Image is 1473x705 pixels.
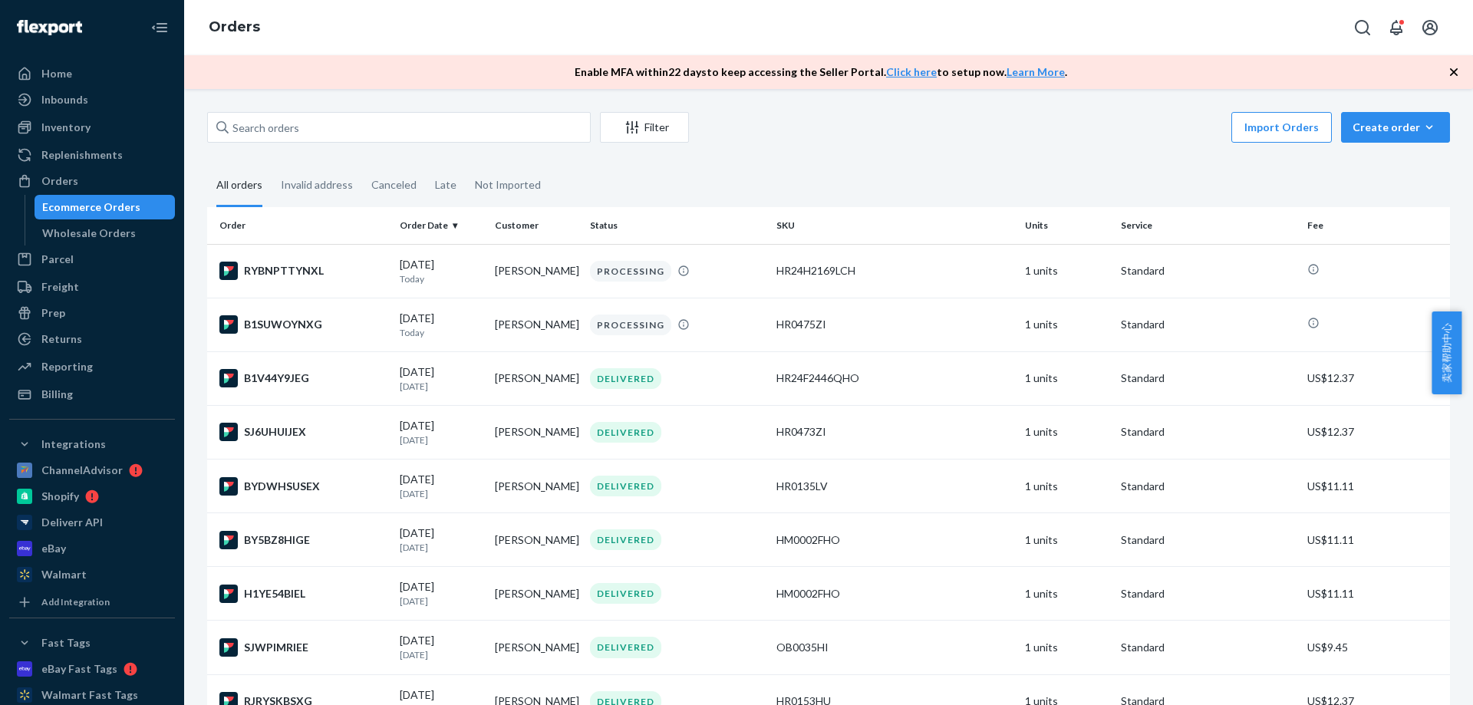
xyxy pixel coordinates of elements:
p: Standard [1121,640,1295,655]
a: Click here [886,65,937,78]
div: BYDWHSUSEX [219,477,387,496]
a: Deliverr API [9,510,175,535]
div: HM0002FHO [776,532,1013,548]
div: B1SUWOYNXG [219,315,387,334]
td: 1 units [1019,298,1114,351]
div: Inbounds [41,92,88,107]
th: Units [1019,207,1114,244]
div: HR24F2446QHO [776,371,1013,386]
p: Standard [1121,263,1295,278]
button: Integrations [9,432,175,456]
div: Parcel [41,252,74,267]
div: BY5BZ8HIGE [219,531,387,549]
div: DELIVERED [590,476,661,496]
div: Canceled [371,165,417,205]
td: 1 units [1019,244,1114,298]
p: Standard [1121,317,1295,332]
div: SJ6UHUIJEX [219,423,387,441]
a: Learn More [1007,65,1065,78]
p: Standard [1121,532,1295,548]
a: Shopify [9,484,175,509]
p: Standard [1121,424,1295,440]
span: 卖家帮助中心 [1432,311,1461,394]
div: RYBNPTTYNXL [219,262,387,280]
div: Reporting [41,359,93,374]
a: Inbounds [9,87,175,112]
td: US$12.37 [1301,405,1450,459]
p: [DATE] [400,433,483,446]
div: [DATE] [400,311,483,339]
th: Fee [1301,207,1450,244]
td: [PERSON_NAME] [489,244,584,298]
div: ChannelAdvisor [41,463,123,478]
p: Today [400,272,483,285]
th: Order [207,207,394,244]
a: Replenishments [9,143,175,167]
button: Filter [600,112,689,143]
div: Wholesale Orders [42,226,136,241]
td: 1 units [1019,351,1114,405]
div: B1V44Y9JEG [219,369,387,387]
button: Open account menu [1415,12,1445,43]
a: ChannelAdvisor [9,458,175,483]
div: Create order [1353,120,1438,135]
td: 1 units [1019,621,1114,674]
div: Ecommerce Orders [42,199,140,215]
div: [DATE] [400,633,483,661]
button: Fast Tags [9,631,175,655]
td: 1 units [1019,405,1114,459]
p: Standard [1121,586,1295,601]
p: Standard [1121,371,1295,386]
div: HR0135LV [776,479,1013,494]
p: Today [400,326,483,339]
a: Walmart [9,562,175,587]
a: eBay Fast Tags [9,657,175,681]
a: Orders [9,169,175,193]
a: Orders [209,18,260,35]
div: Integrations [41,437,106,452]
div: Shopify [41,489,79,504]
div: Invalid address [281,165,353,205]
div: Late [435,165,456,205]
td: 1 units [1019,513,1114,567]
p: [DATE] [400,541,483,554]
div: Billing [41,387,73,402]
div: DELIVERED [590,422,661,443]
a: Parcel [9,247,175,272]
a: eBay [9,536,175,561]
a: Billing [9,382,175,407]
a: Wholesale Orders [35,221,176,245]
div: Deliverr API [41,515,103,530]
td: [PERSON_NAME] [489,351,584,405]
td: US$11.11 [1301,460,1450,513]
div: Prep [41,305,65,321]
div: DELIVERED [590,368,661,389]
th: Service [1115,207,1301,244]
button: Import Orders [1231,112,1332,143]
div: HR24H2169LCH [776,263,1013,278]
a: Freight [9,275,175,299]
a: Inventory [9,115,175,140]
td: [PERSON_NAME] [489,513,584,567]
div: Add Integration [41,595,110,608]
div: [DATE] [400,579,483,608]
div: HR0473ZI [776,424,1013,440]
div: PROCESSING [590,315,671,335]
p: [DATE] [400,487,483,500]
td: [PERSON_NAME] [489,567,584,621]
th: Status [584,207,770,244]
ol: breadcrumbs [196,5,272,50]
p: [DATE] [400,648,483,661]
div: HR0475ZI [776,317,1013,332]
td: US$12.37 [1301,351,1450,405]
td: US$11.11 [1301,567,1450,621]
button: Open notifications [1381,12,1412,43]
div: Customer [495,219,578,232]
a: Prep [9,301,175,325]
p: Standard [1121,479,1295,494]
div: PROCESSING [590,261,671,282]
th: Order Date [394,207,489,244]
a: Home [9,61,175,86]
p: Enable MFA within 22 days to keep accessing the Seller Portal. to setup now. . [575,64,1067,80]
input: Search orders [207,112,591,143]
